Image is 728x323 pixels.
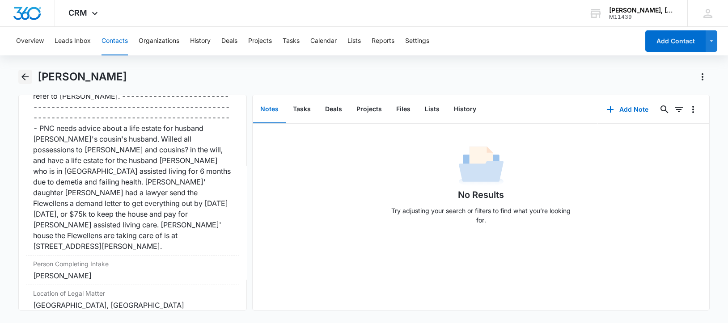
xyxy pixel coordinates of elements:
button: Projects [248,27,272,55]
div: account name [609,7,674,14]
button: Contacts [102,27,128,55]
button: Deals [318,96,349,123]
div: [GEOGRAPHIC_DATA], [GEOGRAPHIC_DATA] [33,300,233,310]
button: History [447,96,483,123]
div: Location of Legal Matter[GEOGRAPHIC_DATA], [GEOGRAPHIC_DATA] [26,285,240,315]
button: Lists [418,96,447,123]
button: Projects [349,96,389,123]
span: CRM [68,8,87,17]
button: Deals [221,27,237,55]
button: Leads Inbox [55,27,91,55]
p: Try adjusting your search or filters to find what you’re looking for. [387,206,575,225]
button: Lists [347,27,361,55]
button: Actions [695,70,710,84]
button: Overflow Menu [686,102,700,117]
button: Overview [16,27,44,55]
button: Tasks [286,96,318,123]
label: Person Completing Intake [33,259,233,268]
button: Search... [657,102,672,117]
h1: No Results [458,188,504,201]
button: Calendar [310,27,337,55]
button: Add Contact [645,30,706,52]
div: Person Completing Intake[PERSON_NAME] [26,256,240,285]
div: After I did intake, I spoke with [PERSON_NAME] due to short notice of this: CAW can't take this w... [33,37,233,252]
button: Add Note [598,99,657,120]
label: Location of Legal Matter [33,289,233,298]
button: Back [18,70,32,84]
button: History [190,27,211,55]
div: Description of Legal MatterAfter I did intake, I spoke with [PERSON_NAME] due to short notice of ... [26,22,240,256]
button: Notes [253,96,286,123]
button: Tasks [283,27,300,55]
div: account id [609,14,674,20]
button: Settings [405,27,429,55]
button: Filters [672,102,686,117]
button: Organizations [139,27,179,55]
button: Reports [372,27,394,55]
button: Files [389,96,418,123]
h1: [PERSON_NAME] [38,70,127,84]
img: No Data [459,143,504,188]
div: [PERSON_NAME] [33,270,233,281]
